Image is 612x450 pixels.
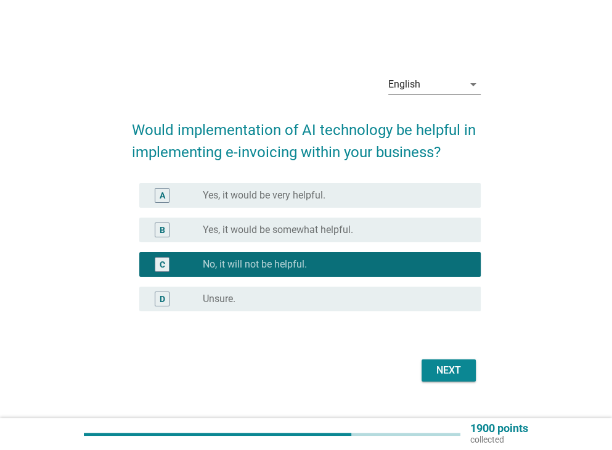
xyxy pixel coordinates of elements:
label: Yes, it would be very helpful. [203,189,325,202]
div: D [160,293,165,306]
div: B [160,224,165,237]
div: C [160,258,165,271]
div: Next [431,363,466,378]
h2: Would implementation of AI technology be helpful in implementing e-invoicing within your business? [132,107,481,163]
div: English [388,79,420,90]
i: arrow_drop_down [466,77,481,92]
label: Yes, it would be somewhat helpful. [203,224,353,236]
p: collected [470,434,528,445]
label: Unsure. [203,293,235,305]
label: No, it will not be helpful. [203,258,307,271]
button: Next [422,359,476,382]
div: A [160,189,165,202]
p: 1900 points [470,423,528,434]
